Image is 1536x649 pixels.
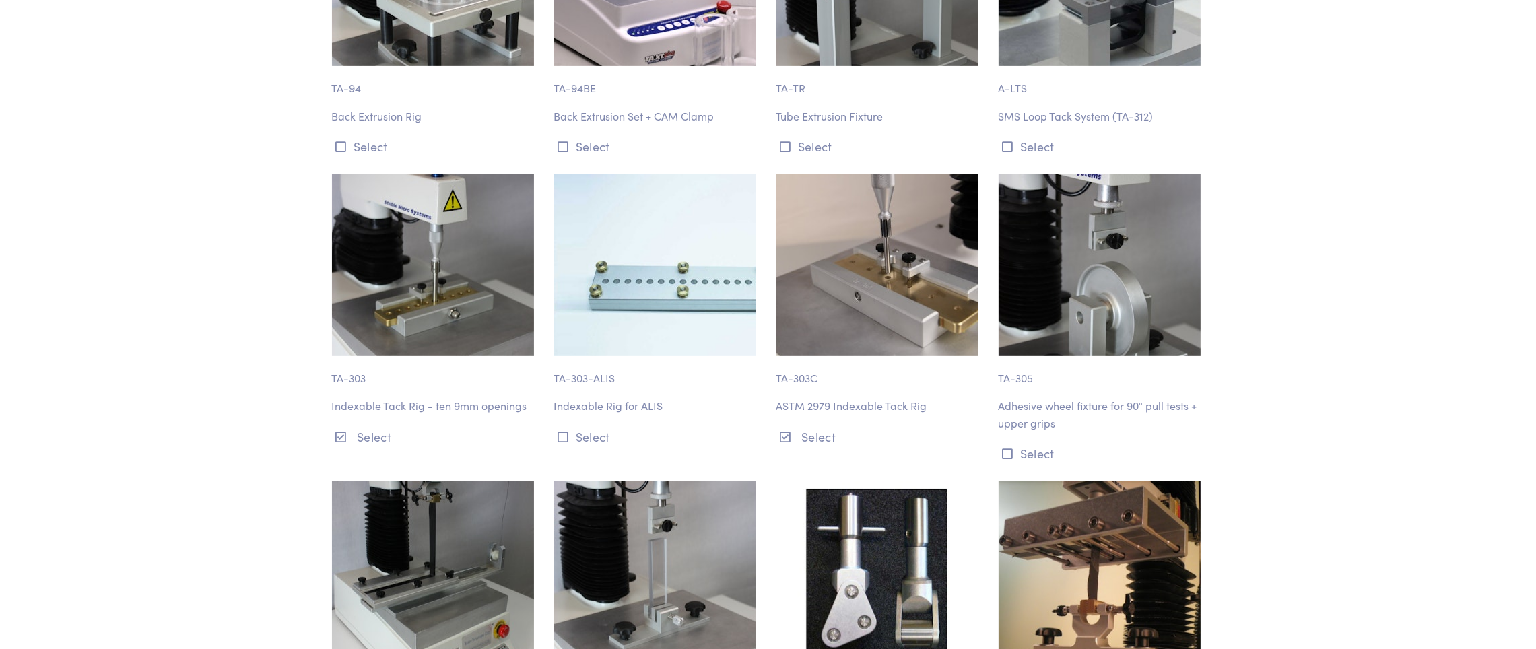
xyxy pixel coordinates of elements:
[332,356,538,387] p: TA-303
[999,174,1201,356] img: ta-305_90-degree-peel-wheel-fixture.jpg
[332,425,538,448] button: Select
[554,174,756,356] img: adhesion-ta_303-indexable-rig-for-alis-3.jpg
[999,66,1205,97] p: A-LTS
[554,135,760,158] button: Select
[999,397,1205,432] p: Adhesive wheel fixture for 90° pull tests + upper grips
[776,66,982,97] p: TA-TR
[999,442,1205,465] button: Select
[332,108,538,125] p: Back Extrusion Rig
[554,108,760,125] p: Back Extrusion Set + CAM Clamp
[776,397,982,415] p: ASTM 2979 Indexable Tack Rig
[999,135,1205,158] button: Select
[776,108,982,125] p: Tube Extrusion Fixture
[554,425,760,448] button: Select
[776,135,982,158] button: Select
[332,135,538,158] button: Select
[332,397,538,415] p: Indexable Tack Rig - ten 9mm openings
[776,174,978,356] img: 6351_ta-303c-fixture-ta-55-2_probe.jpg
[332,174,534,356] img: ta-303_indexable-tack-fixture.jpg
[999,356,1205,387] p: TA-305
[332,66,538,97] p: TA-94
[999,108,1205,125] p: SMS Loop Tack System (TA-312)
[554,356,760,387] p: TA-303-ALIS
[554,66,760,97] p: TA-94BE
[776,356,982,387] p: TA-303C
[554,397,760,415] p: Indexable Rig for ALIS
[776,425,982,448] button: Select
